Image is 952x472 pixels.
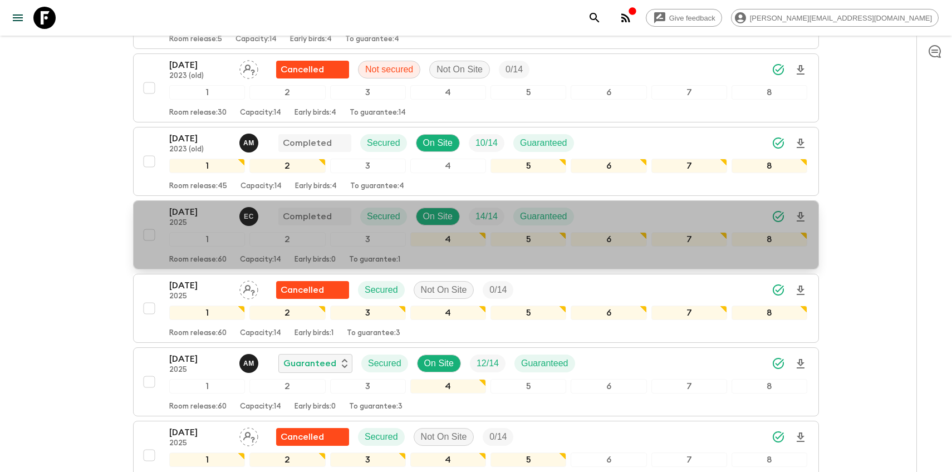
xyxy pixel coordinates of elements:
[169,35,222,44] p: Room release: 5
[367,136,400,150] p: Secured
[794,63,807,77] svg: Download Onboarding
[490,453,566,467] div: 5
[646,9,722,27] a: Give feedback
[772,210,785,223] svg: Synced Successfully
[239,354,261,373] button: AM
[410,453,486,467] div: 4
[169,352,230,366] p: [DATE]
[506,63,523,76] p: 0 / 14
[651,453,727,467] div: 7
[133,53,819,122] button: [DATE]2023 (old)Assign pack leaderDMC cancellationNot securedNot On SiteTrip Fill12345678Room rel...
[475,136,498,150] p: 10 / 14
[410,159,486,173] div: 4
[249,306,325,320] div: 2
[794,284,807,297] svg: Download Onboarding
[169,329,227,338] p: Room release: 60
[169,159,245,173] div: 1
[583,7,606,29] button: search adventures
[169,232,245,247] div: 1
[295,182,337,191] p: Early birds: 4
[469,134,504,152] div: Trip Fill
[240,402,281,411] p: Capacity: 14
[651,85,727,100] div: 7
[330,85,406,100] div: 3
[350,182,404,191] p: To guarantee: 4
[520,210,567,223] p: Guaranteed
[731,9,939,27] div: [PERSON_NAME][EMAIL_ADDRESS][DOMAIN_NAME]
[416,134,460,152] div: On Site
[651,379,727,394] div: 7
[169,292,230,301] p: 2025
[283,357,336,370] p: Guaranteed
[169,366,230,375] p: 2025
[490,85,566,100] div: 5
[345,35,399,44] p: To guarantee: 4
[732,379,807,394] div: 8
[794,357,807,371] svg: Download Onboarding
[240,109,281,117] p: Capacity: 14
[772,430,785,444] svg: Synced Successfully
[169,109,227,117] p: Room release: 30
[571,159,646,173] div: 6
[169,182,227,191] p: Room release: 45
[571,85,646,100] div: 6
[133,200,819,269] button: [DATE]2025Eduardo Caravaca CompletedSecuredOn SiteTrip FillGuaranteed12345678Room release:60Capac...
[169,402,227,411] p: Room release: 60
[169,85,245,100] div: 1
[490,232,566,247] div: 5
[240,329,281,338] p: Capacity: 14
[295,329,333,338] p: Early birds: 1
[169,379,245,394] div: 1
[429,61,490,78] div: Not On Site
[365,430,398,444] p: Secured
[490,306,566,320] div: 5
[520,136,567,150] p: Guaranteed
[169,426,230,439] p: [DATE]
[276,61,349,78] div: DMC cancellation
[241,182,282,191] p: Capacity: 14
[423,136,453,150] p: On Site
[360,134,407,152] div: Secured
[416,208,460,225] div: On Site
[249,453,325,467] div: 2
[239,431,258,440] span: Assign pack leader
[663,14,722,22] span: Give feedback
[169,205,230,219] p: [DATE]
[417,355,461,372] div: On Site
[239,357,261,366] span: Allan Morales
[732,232,807,247] div: 8
[483,428,513,446] div: Trip Fill
[410,232,486,247] div: 4
[358,61,420,78] div: Not secured
[295,109,336,117] p: Early birds: 4
[169,453,245,467] div: 1
[358,281,405,299] div: Secured
[169,255,227,264] p: Room release: 60
[571,306,646,320] div: 6
[358,428,405,446] div: Secured
[133,274,819,343] button: [DATE]2025Assign pack leaderFlash Pack cancellationSecuredNot On SiteTrip Fill12345678Room releas...
[490,379,566,394] div: 5
[350,109,406,117] p: To guarantee: 14
[414,281,474,299] div: Not On Site
[571,379,646,394] div: 6
[368,357,401,370] p: Secured
[475,210,498,223] p: 14 / 14
[521,357,568,370] p: Guaranteed
[732,306,807,320] div: 8
[240,255,281,264] p: Capacity: 14
[794,431,807,444] svg: Download Onboarding
[571,232,646,247] div: 6
[249,232,325,247] div: 2
[360,208,407,225] div: Secured
[410,379,486,394] div: 4
[470,355,506,372] div: Trip Fill
[235,35,277,44] p: Capacity: 14
[414,428,474,446] div: Not On Site
[469,208,504,225] div: Trip Fill
[349,402,403,411] p: To guarantee: 3
[169,279,230,292] p: [DATE]
[249,159,325,173] div: 2
[732,85,807,100] div: 8
[330,159,406,173] div: 3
